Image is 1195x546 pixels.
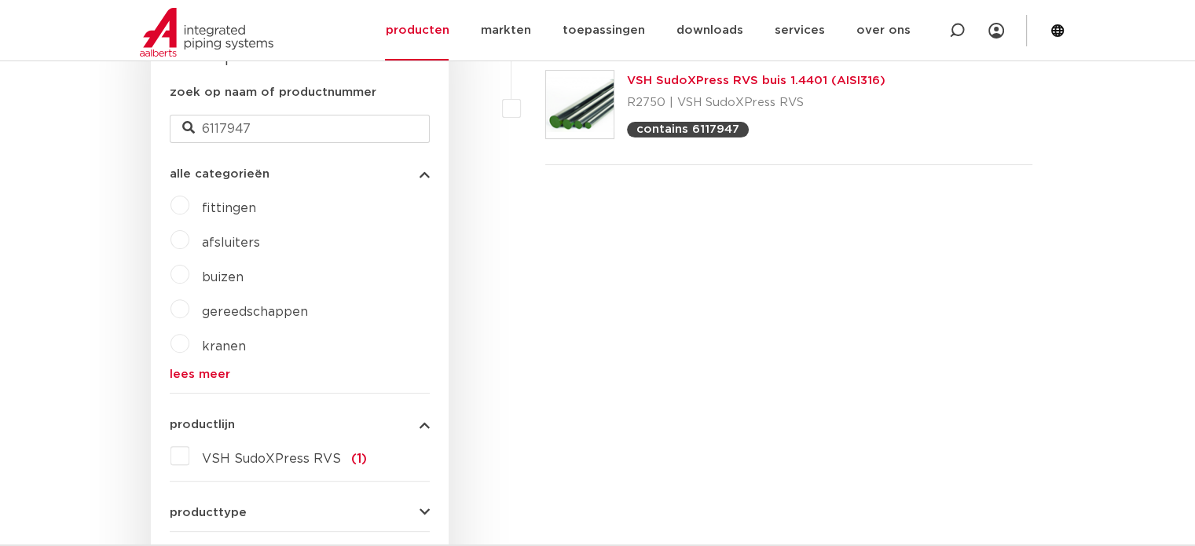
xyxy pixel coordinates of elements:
img: Thumbnail for VSH SudoXPress RVS buis 1.4401 (AISI316) [546,71,614,138]
a: lees meer [170,368,430,380]
a: buizen [202,271,244,284]
button: productlijn [170,419,430,431]
p: R2750 | VSH SudoXPress RVS [627,90,885,115]
span: VSH SudoXPress RVS [202,453,341,465]
input: zoeken [170,115,430,143]
a: gereedschappen [202,306,308,318]
span: productlijn [170,419,235,431]
span: (1) [351,453,367,465]
span: alle categorieën [170,168,269,180]
a: afsluiters [202,236,260,249]
a: VSH SudoXPress RVS buis 1.4401 (AISI316) [627,75,885,86]
a: kranen [202,340,246,353]
label: zoek op naam of productnummer [170,83,376,102]
button: producttype [170,507,430,519]
span: producttype [170,507,247,519]
button: alle categorieën [170,168,430,180]
a: fittingen [202,202,256,214]
p: contains 6117947 [636,123,739,135]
